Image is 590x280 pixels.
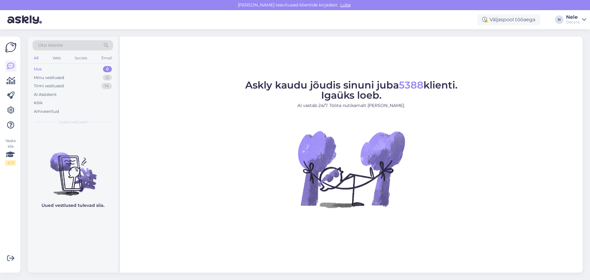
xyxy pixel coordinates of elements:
div: Kõik [34,100,43,106]
div: Web [51,54,62,62]
div: Minu vestlused [34,75,64,81]
span: Otsi kliente [38,42,63,49]
span: Luba [338,2,352,8]
div: Vaata siia [5,138,16,166]
span: Uued vestlused [59,119,87,125]
div: Decora [566,20,580,25]
div: Nele [566,15,580,20]
div: Arhiveeritud [34,108,59,115]
div: 2 / 3 [5,160,16,166]
img: No Chat active [296,114,407,224]
div: All [33,54,40,62]
div: Tiimi vestlused [34,83,64,89]
div: N [555,15,564,24]
div: Uus [34,66,42,72]
div: Socials [73,54,88,62]
span: Askly kaudu jõudis sinuni juba klienti. Igaüks loeb. [245,79,458,101]
div: 0 [103,75,112,81]
img: Askly Logo [5,41,17,53]
div: 0 [103,66,112,72]
img: No chats [28,141,118,197]
p: AI vastab 24/7. Tööta nutikamalt [PERSON_NAME]. [245,102,458,109]
div: AI Assistent [34,92,57,98]
div: Väljaspool tööaega [477,14,540,25]
div: Email [100,54,113,62]
div: 14 [101,83,112,89]
a: NeleDecora [566,15,586,25]
p: Uued vestlused tulevad siia. [41,202,104,209]
span: 5388 [399,79,423,91]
